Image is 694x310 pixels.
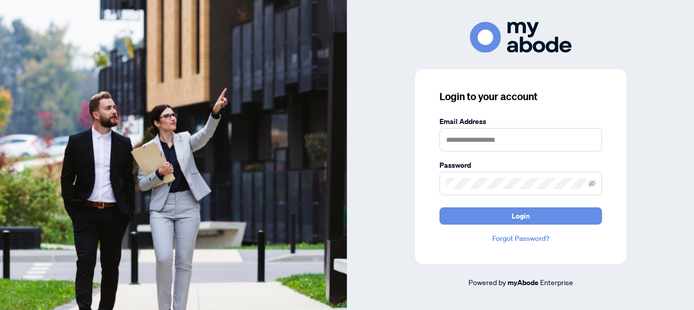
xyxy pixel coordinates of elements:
span: eye-invisible [588,180,595,187]
label: Password [439,160,602,171]
a: myAbode [508,277,539,288]
label: Email Address [439,116,602,127]
button: Login [439,207,602,225]
span: Powered by [468,277,506,287]
span: Enterprise [540,277,573,287]
span: Login [512,208,530,224]
h3: Login to your account [439,89,602,104]
a: Forgot Password? [439,233,602,244]
img: ma-logo [470,22,572,53]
